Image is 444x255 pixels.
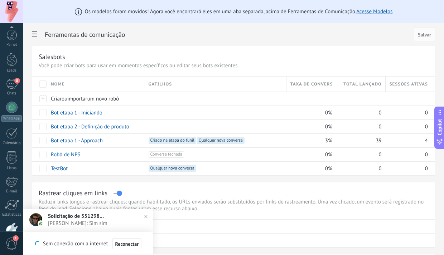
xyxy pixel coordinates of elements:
div: WhatsApp [1,115,22,122]
span: Nome [51,81,65,88]
a: TestBot [51,165,68,172]
div: 39 [336,134,382,147]
img: close_notification.svg [141,211,151,222]
span: Copilot [436,119,443,135]
div: Leads [1,68,22,73]
div: Sem conexão com a internet [35,238,141,250]
div: 0 [386,148,428,161]
a: Bot etapa 2 - Definição de produto [51,123,129,130]
span: 0 [425,151,428,158]
span: 0 [425,109,428,116]
span: Gatilhos [149,81,172,88]
span: 0 [379,123,382,130]
span: Salvar [418,32,431,37]
span: 0 [379,165,382,172]
span: 0% [325,151,332,158]
div: 0% [286,162,332,175]
p: Você pode criar bots para usar em momentos específicos ou editar seus bots existentes. [39,62,429,69]
img: com.amocrm.amocrmwa.svg [38,221,43,226]
div: 0 [336,120,382,133]
div: Calendário [1,141,22,146]
span: Criado na etapa do funil [149,137,196,144]
div: Rastrear cliques em links [39,189,107,197]
span: Qualquer nova conversa [149,165,196,172]
div: 0 [336,148,382,161]
div: 0% [286,148,332,161]
a: Robô de NPS [51,151,81,158]
span: 0% [325,165,332,172]
div: 0 [386,106,428,119]
span: 0% [325,123,332,130]
div: 0 [386,120,428,133]
span: um novo robô [87,95,119,102]
div: 0% [286,120,332,133]
span: 0 [379,151,382,158]
span: 0 [425,123,428,130]
button: Reconectar [112,238,142,250]
span: 39 [376,137,381,144]
a: Bot etapa 1 - Iniciando [51,109,102,116]
span: 8 [14,78,20,84]
div: 0 [336,162,382,175]
div: Painel [1,43,22,47]
span: Solicitação de 5512982890191 [48,213,105,220]
span: 0 [379,109,382,116]
span: Os modelos foram movidos! Agora você encontrará eles em uma aba separada, acima de Ferramentas de... [85,8,393,15]
div: Listas [1,166,22,171]
span: Total lançado [343,81,382,88]
span: Taxa de conversão [290,81,332,88]
span: ou [62,95,67,102]
p: Reduzir links longos e rastrear cliques: quando habilitado, os URLs enviados serão substituídos p... [39,198,429,212]
div: 0 [386,162,428,175]
span: 0 [425,165,428,172]
span: 4 [425,137,428,144]
a: Solicitação de 5512982890191[PERSON_NAME]: Sim sim [23,209,153,232]
span: 0% [325,109,332,116]
div: 3% [286,134,332,147]
a: Acesse Modelos [356,8,392,15]
h2: Ferramentas de comunicação [45,28,411,42]
span: Reconectar [115,241,139,246]
span: 3% [325,137,332,144]
span: Qualquer nova conversa [197,137,245,144]
span: Sessões ativas [390,81,428,88]
span: Conversa fechada [149,151,184,158]
div: Chats [1,91,22,96]
div: 0 [336,106,382,119]
a: Bot etapa 1 - Approach [51,137,103,144]
div: 4 [386,134,428,147]
span: importar [67,95,87,102]
span: Criar [51,95,62,102]
div: 0% [286,106,332,119]
button: Salvar [414,28,435,41]
span: [PERSON_NAME]: Sim sim [48,220,143,227]
div: E-mail [1,189,22,194]
span: 1 [13,235,19,241]
div: Estatísticas [1,212,22,217]
div: Salesbots [39,53,65,61]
